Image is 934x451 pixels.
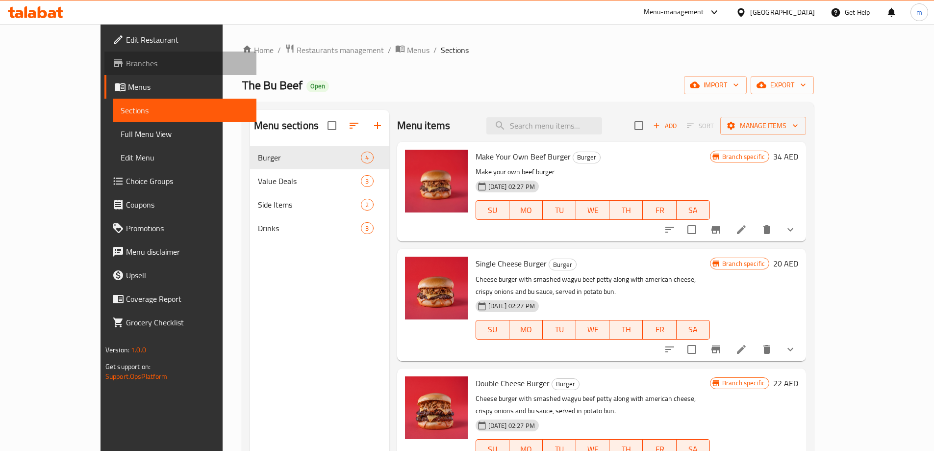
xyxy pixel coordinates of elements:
span: MO [513,322,539,337]
svg: Show Choices [784,344,796,355]
a: Menus [104,75,256,99]
a: Edit Restaurant [104,28,256,52]
span: Open [306,82,329,90]
span: WE [580,203,606,217]
div: items [361,222,373,234]
button: Add [649,118,681,133]
span: Value Deals [258,175,361,187]
div: Menu-management [644,6,704,18]
a: Choice Groups [104,169,256,193]
span: 3 [361,224,373,233]
button: WE [576,320,609,340]
button: Branch-specific-item [704,338,728,361]
button: FR [643,320,676,340]
input: search [486,117,602,134]
div: [GEOGRAPHIC_DATA] [750,7,815,18]
button: SA [677,320,710,340]
div: Side Items2 [250,193,389,216]
span: Menus [128,81,249,93]
button: sort-choices [658,218,682,241]
p: Cheese burger with smashed wagyu beef petty along with american cheese, crispy onions and bu sauc... [476,393,710,417]
span: Side Items [258,199,361,211]
button: Add section [366,114,389,137]
div: Burger [549,259,577,270]
span: TU [547,203,572,217]
span: Sections [121,105,249,116]
button: TH [609,320,643,340]
div: items [361,152,373,163]
span: Add [652,120,678,132]
nav: breadcrumb [242,44,814,56]
img: Make Your Own Beef Burger [405,150,468,212]
button: TH [609,200,643,220]
a: Support.OpsPlatform [105,370,168,383]
span: Version: [105,344,129,356]
span: WE [580,322,606,337]
span: Select to update [682,339,702,360]
h6: 34 AED [773,150,798,163]
img: Double Cheese Burger [405,376,468,439]
div: items [361,175,373,187]
span: Menu disclaimer [126,246,249,258]
div: Burger [552,378,580,390]
a: Branches [104,52,256,75]
span: 3 [361,177,373,186]
button: SU [476,320,509,340]
button: import [684,76,747,94]
div: items [361,199,373,211]
span: Burger [258,152,361,163]
button: WE [576,200,609,220]
a: Full Menu View [113,122,256,146]
span: Full Menu View [121,128,249,140]
span: Get support on: [105,360,151,373]
span: Sections [441,44,469,56]
a: Upsell [104,264,256,287]
button: export [751,76,814,94]
span: SU [480,203,505,217]
a: Edit menu item [735,224,747,236]
span: Double Cheese Burger [476,376,550,391]
span: Branch specific [718,378,769,388]
div: Open [306,80,329,92]
span: m [916,7,922,18]
h2: Menu items [397,118,451,133]
span: 1.0.0 [131,344,146,356]
div: Burger4 [250,146,389,169]
a: Home [242,44,274,56]
button: Manage items [720,117,806,135]
p: Make your own beef burger [476,166,710,178]
span: 2 [361,200,373,210]
li: / [433,44,437,56]
p: Cheese burger with smashed wagyu beef petty along with american cheese, crispy onions and bu sauc... [476,273,710,298]
span: [DATE] 02:27 PM [484,182,539,191]
span: Single Cheese Burger [476,256,547,271]
h2: Menu sections [254,118,319,133]
span: TH [613,203,639,217]
button: sort-choices [658,338,682,361]
span: 4 [361,153,373,162]
span: MO [513,203,539,217]
span: Coupons [126,199,249,211]
a: Menu disclaimer [104,240,256,264]
div: Value Deals3 [250,169,389,193]
span: SU [480,322,505,337]
a: Promotions [104,216,256,240]
li: / [278,44,281,56]
button: delete [755,338,779,361]
span: Restaurants management [297,44,384,56]
span: Burger [549,259,576,270]
span: The Bu Beef [242,74,303,96]
span: Coverage Report [126,293,249,305]
a: Edit Menu [113,146,256,169]
a: Sections [113,99,256,122]
span: Make Your Own Beef Burger [476,149,571,164]
div: Drinks [258,222,361,234]
button: MO [509,320,543,340]
span: Upsell [126,269,249,281]
span: Burger [552,378,579,390]
span: Select section first [681,118,720,133]
span: Select all sections [322,115,342,136]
